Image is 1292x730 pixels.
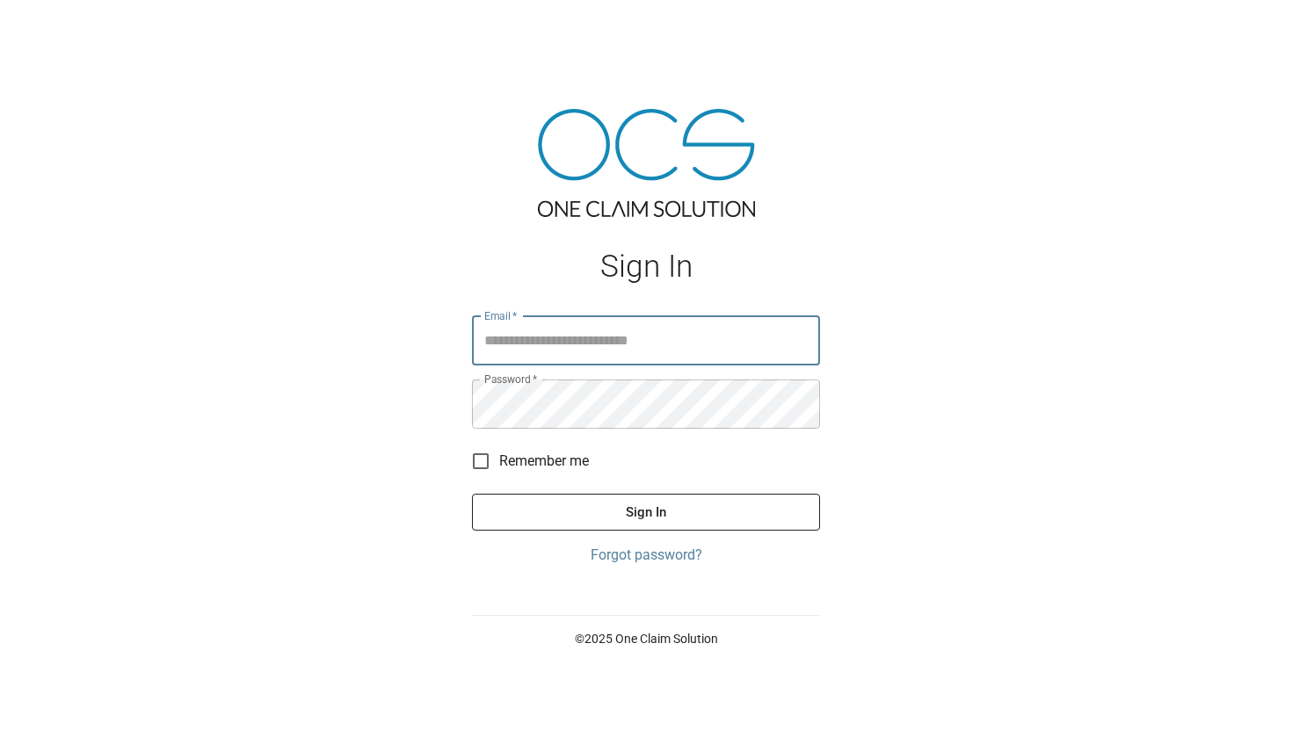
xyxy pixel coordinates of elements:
[472,494,820,531] button: Sign In
[499,451,589,472] span: Remember me
[484,372,537,387] label: Password
[21,11,91,46] img: ocs-logo-white-transparent.png
[484,308,518,323] label: Email
[472,630,820,647] p: © 2025 One Claim Solution
[538,109,755,217] img: ocs-logo-tra.png
[472,249,820,285] h1: Sign In
[472,545,820,566] a: Forgot password?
